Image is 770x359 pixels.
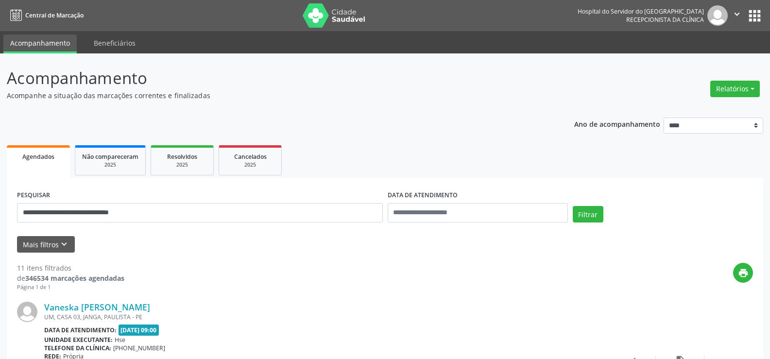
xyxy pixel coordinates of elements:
[7,7,84,23] a: Central de Marcação
[733,263,753,283] button: print
[44,344,111,352] b: Telefone da clínica:
[17,236,75,253] button: Mais filtroskeyboard_arrow_down
[728,5,746,26] button: 
[710,81,760,97] button: Relatórios
[226,161,274,169] div: 2025
[44,326,117,334] b: Data de atendimento:
[746,7,763,24] button: apps
[44,313,607,321] div: UM, CASA 03, JANGA, PAULISTA - PE
[3,34,77,53] a: Acompanhamento
[732,9,742,19] i: 
[87,34,142,51] a: Beneficiários
[17,302,37,322] img: img
[626,16,704,24] span: Recepcionista da clínica
[167,153,197,161] span: Resolvidos
[82,153,138,161] span: Não compareceram
[17,188,50,203] label: PESQUISAR
[578,7,704,16] div: Hospital do Servidor do [GEOGRAPHIC_DATA]
[25,274,124,283] strong: 346534 marcações agendadas
[115,336,125,344] span: Hse
[25,11,84,19] span: Central de Marcação
[707,5,728,26] img: img
[7,66,536,90] p: Acompanhamento
[119,325,159,336] span: [DATE] 09:00
[113,344,165,352] span: [PHONE_NUMBER]
[7,90,536,101] p: Acompanhe a situação das marcações correntes e finalizadas
[17,263,124,273] div: 11 itens filtrados
[158,161,206,169] div: 2025
[573,206,603,222] button: Filtrar
[738,268,749,278] i: print
[234,153,267,161] span: Cancelados
[17,273,124,283] div: de
[22,153,54,161] span: Agendados
[82,161,138,169] div: 2025
[44,302,150,312] a: Vaneska [PERSON_NAME]
[59,239,69,250] i: keyboard_arrow_down
[17,283,124,291] div: Página 1 de 1
[574,118,660,130] p: Ano de acompanhamento
[388,188,458,203] label: DATA DE ATENDIMENTO
[44,336,113,344] b: Unidade executante:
